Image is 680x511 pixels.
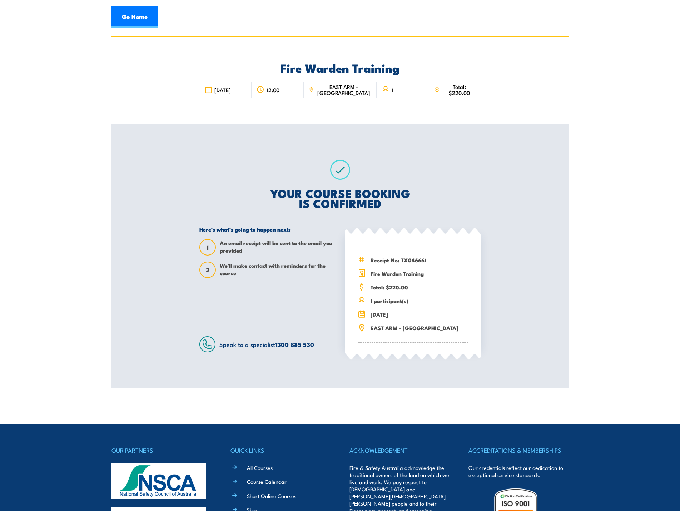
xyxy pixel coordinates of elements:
span: 12:00 [267,87,279,93]
span: 2 [200,266,215,274]
span: Fire Warden Training [371,269,468,278]
span: We’ll make contact with reminders for the course [220,262,335,278]
span: [DATE] [214,87,231,93]
h4: QUICK LINKS [230,445,331,455]
h4: ACKNOWLEDGEMENT [349,445,450,455]
span: Total: $220.00 [443,84,476,96]
h2: YOUR COURSE BOOKING IS CONFIRMED [199,188,481,208]
span: Receipt No: TX046661 [371,256,468,264]
a: Short Online Courses [247,492,296,500]
a: 1300 885 530 [275,340,314,349]
span: EAST ARM - [GEOGRAPHIC_DATA] [371,324,468,332]
span: Total: $220.00 [371,283,468,291]
a: Course Calendar [247,478,287,485]
img: nsca-logo-footer [111,463,206,499]
span: An email receipt will be sent to the email you provided [220,239,335,255]
span: Speak to a specialist [219,340,314,349]
span: EAST ARM - [GEOGRAPHIC_DATA] [316,84,371,96]
span: 1 [200,244,215,251]
a: Go Home [111,6,158,28]
span: 1 participant(s) [371,297,468,305]
h5: Here’s what’s going to happen next: [199,226,335,233]
span: [DATE] [371,310,468,318]
h4: OUR PARTNERS [111,445,212,455]
p: Our credentials reflect our dedication to exceptional service standards. [468,464,569,478]
a: All Courses [247,464,273,471]
span: 1 [392,87,393,93]
h2: Fire Warden Training [199,63,481,73]
h4: ACCREDITATIONS & MEMBERSHIPS [468,445,569,455]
